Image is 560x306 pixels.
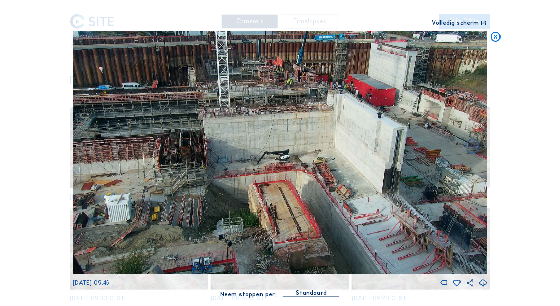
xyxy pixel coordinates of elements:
[464,138,482,157] i: Back
[73,279,109,286] span: [DATE] 09:45
[283,288,339,297] div: Standaard
[220,292,277,298] div: Neem stappen per:
[432,20,479,27] div: Volledig scherm
[78,138,96,157] i: Forward
[73,31,487,274] img: Image
[296,288,327,297] div: Standaard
